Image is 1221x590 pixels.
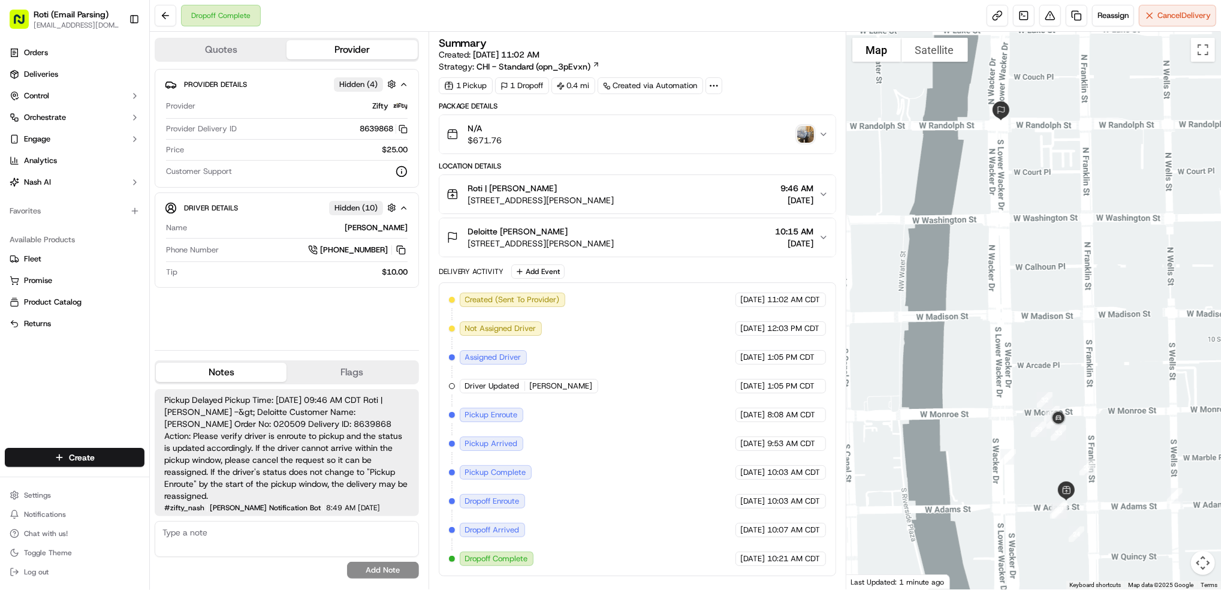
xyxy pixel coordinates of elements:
a: #zifty_nash [164,504,204,511]
span: Knowledge Base [24,174,92,186]
span: Deliveries [24,69,58,80]
button: CancelDelivery [1139,5,1216,26]
button: Notifications [5,506,144,523]
span: 8:08 AM CDT [768,410,816,420]
span: Create [69,451,95,463]
a: Product Catalog [10,297,140,308]
span: Settings [24,490,51,500]
div: Location Details [439,161,836,171]
button: Provider [287,40,417,59]
button: Roti (Email Parsing) [34,8,108,20]
span: [DATE] [741,381,765,392]
span: [STREET_ADDRESS][PERSON_NAME] [468,237,614,249]
a: Terms (opens in new tab) [1201,582,1217,588]
a: 📗Knowledge Base [7,169,97,191]
button: Log out [5,564,144,580]
button: Notes [156,363,287,382]
button: Hidden (4) [334,77,399,92]
span: 1:05 PM CDT [768,381,815,392]
button: Toggle Theme [5,544,144,561]
img: Google [849,574,889,589]
button: Engage [5,130,144,149]
span: [DATE] [358,504,380,511]
div: [PERSON_NAME] [192,222,408,233]
span: Control [24,91,49,101]
button: Show street map [852,38,902,62]
span: [DATE] [741,438,765,449]
button: Nash AI [5,173,144,192]
a: Created via Automation [598,77,703,94]
span: Returns [24,318,51,329]
a: [PHONE_NUMBER] [308,243,408,257]
span: Provider [166,101,195,112]
button: Chat with us! [5,525,144,542]
div: $10.00 [182,267,408,278]
div: 22 [1162,483,1187,508]
div: 32 [1032,387,1057,413]
span: [DATE] [741,467,765,478]
div: Package Details [439,101,836,111]
button: 8639868 [360,124,408,134]
span: [EMAIL_ADDRESS][DOMAIN_NAME] [34,20,119,30]
button: Promise [5,271,144,290]
span: Pickup Delayed Pickup Time: [DATE] 09:46 AM CDT Roti | [PERSON_NAME] -&gt; Deloitte Customer Name... [164,394,409,502]
span: Hidden ( 4 ) [339,79,378,90]
span: $671.76 [468,134,502,146]
span: 10:21 AM CDT [768,553,821,564]
span: [PHONE_NUMBER] [320,245,388,255]
img: photo_proof_of_delivery image [797,126,814,143]
div: Available Products [5,230,144,249]
a: Orders [5,43,144,62]
span: Dropoff Enroute [465,496,520,507]
span: Deloitte [PERSON_NAME] [468,225,568,237]
button: Orchestrate [5,108,144,127]
button: Product Catalog [5,293,144,312]
span: [DATE] [741,496,765,507]
span: Chat with us! [24,529,68,538]
div: Strategy: [439,61,600,73]
button: Returns [5,314,144,333]
span: CHI - Standard (opn_3pEvxn) [477,61,591,73]
button: Toggle fullscreen view [1191,38,1215,62]
span: [DATE] [741,323,765,334]
span: Analytics [24,155,57,166]
a: CHI - Standard (opn_3pEvxn) [477,61,600,73]
div: 27 [1075,455,1100,480]
span: [STREET_ADDRESS][PERSON_NAME] [468,194,614,206]
span: Created (Sent To Provider) [465,294,560,305]
div: 24 [1064,522,1089,547]
a: Returns [10,318,140,329]
a: Deliveries [5,65,144,84]
span: Driver Updated [465,381,520,392]
span: [DATE] [741,525,765,535]
h3: Summary [439,38,487,49]
button: Roti (Email Parsing)[EMAIL_ADDRESS][DOMAIN_NAME] [5,5,124,34]
span: Fleet [24,254,41,264]
button: Start new chat [204,118,218,133]
span: Roti | [PERSON_NAME] [468,182,557,194]
span: Provider Details [184,80,247,89]
img: 1736555255976-a54dd68f-1ca7-489b-9aae-adbdc363a1c4 [12,115,34,136]
span: 10:07 AM CDT [768,525,821,535]
span: Pylon [119,203,145,212]
span: Phone Number [166,245,219,255]
span: Customer Support [166,166,232,177]
button: Create [5,448,144,467]
a: Powered byPylon [85,203,145,212]
span: 10:03 AM CDT [768,467,821,478]
span: [PERSON_NAME] Notification Bot [210,504,321,511]
span: Assigned Driver [465,352,521,363]
span: 11:02 AM CDT [768,294,821,305]
span: Cancel Delivery [1157,10,1211,21]
a: Fleet [10,254,140,264]
div: We're available if you need us! [41,127,152,136]
span: [DATE] [741,410,765,420]
span: Pickup Arrived [465,438,518,449]
div: 30 [1039,401,1065,426]
span: $25.00 [382,145,408,155]
span: Map data ©2025 Google [1128,582,1193,588]
a: Open this area in Google Maps (opens a new window) [849,574,889,589]
span: Not Assigned Driver [465,323,536,334]
span: Price [166,145,184,155]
